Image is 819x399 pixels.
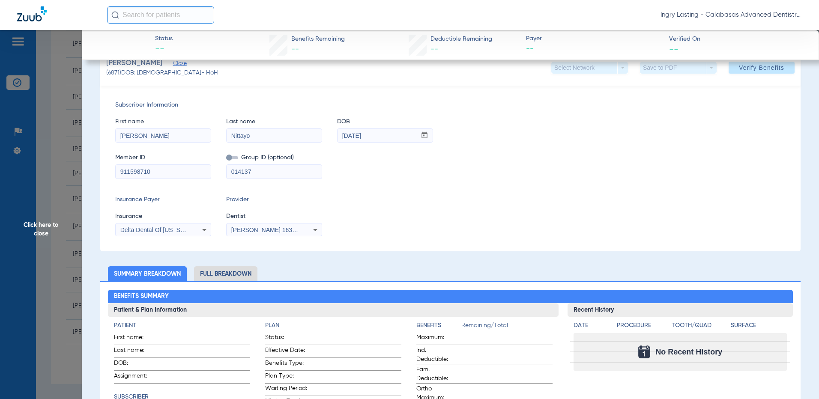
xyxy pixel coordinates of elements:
[106,68,218,77] span: (6871) DOB: [DEMOGRAPHIC_DATA] - HoH
[114,346,156,357] span: Last name:
[617,321,669,330] h4: Procedure
[265,346,307,357] span: Effective Date:
[731,321,787,330] h4: Surface
[430,45,438,53] span: --
[638,345,650,358] img: Calendar
[526,34,662,43] span: Payer
[115,212,211,221] span: Insurance
[416,321,461,330] h4: Benefits
[416,365,458,383] span: Fam. Deductible:
[155,34,173,43] span: Status
[661,11,802,19] span: Ingry Lasting - Calabasas Advanced Dentistry
[416,321,461,333] app-breakdown-title: Benefits
[526,44,662,54] span: --
[776,358,819,399] iframe: Chat Widget
[120,226,197,233] span: Delta Dental Of [US_STATE]
[672,321,728,330] h4: Tooth/Quad
[265,384,307,396] span: Waiting Period:
[114,333,156,345] span: First name:
[265,359,307,370] span: Benefits Type:
[115,117,211,126] span: First name
[655,348,722,356] span: No Recent History
[265,333,307,345] span: Status:
[669,35,805,44] span: Verified On
[226,212,322,221] span: Dentist
[416,129,433,143] button: Open calendar
[729,62,795,74] button: Verify Benefits
[231,226,316,233] span: [PERSON_NAME] 1639402225
[226,195,322,204] span: Provider
[106,58,162,68] span: [PERSON_NAME]
[114,359,156,370] span: DOB:
[226,153,322,162] span: Group ID (optional)
[669,45,679,54] span: --
[265,321,401,330] h4: Plan
[108,303,559,317] h3: Patient & Plan Information
[115,195,211,204] span: Insurance Payer
[291,45,299,53] span: --
[337,117,433,126] span: DOB
[107,6,214,24] input: Search for patients
[574,321,610,333] app-breakdown-title: Date
[226,117,322,126] span: Last name
[461,321,553,333] span: Remaining/Total
[265,372,307,383] span: Plan Type:
[114,372,156,383] span: Assignment:
[115,101,786,110] span: Subscriber Information
[291,35,345,44] span: Benefits Remaining
[574,321,610,330] h4: Date
[672,321,728,333] app-breakdown-title: Tooth/Quad
[114,321,250,330] h4: Patient
[115,153,211,162] span: Member ID
[416,346,458,364] span: Ind. Deductible:
[108,266,187,281] li: Summary Breakdown
[111,11,119,19] img: Search Icon
[155,44,173,56] span: --
[194,266,257,281] li: Full Breakdown
[416,333,458,345] span: Maximum:
[108,290,793,304] h2: Benefits Summary
[617,321,669,333] app-breakdown-title: Procedure
[17,6,47,21] img: Zuub Logo
[731,321,787,333] app-breakdown-title: Surface
[568,303,793,317] h3: Recent History
[173,60,181,68] span: Close
[739,64,784,71] span: Verify Benefits
[430,35,492,44] span: Deductible Remaining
